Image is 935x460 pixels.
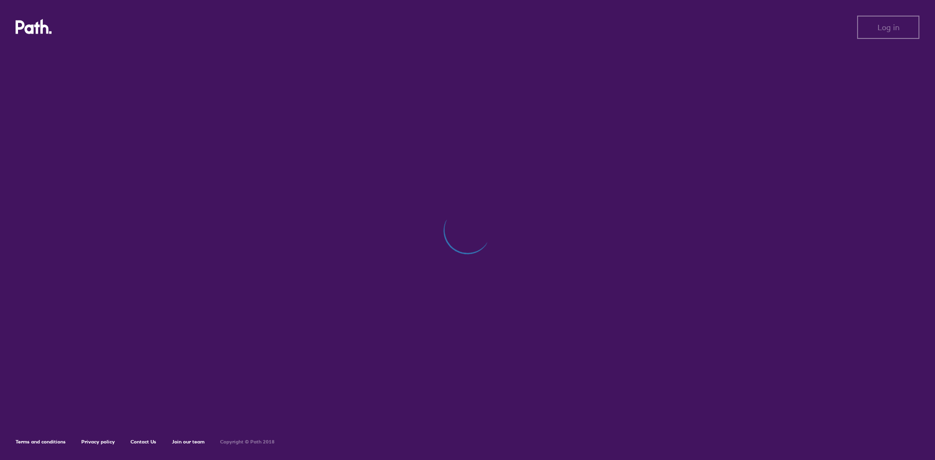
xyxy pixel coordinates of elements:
a: Join our team [172,439,205,445]
a: Terms and conditions [16,439,66,445]
span: Log in [878,23,899,32]
a: Contact Us [131,439,156,445]
h6: Copyright © Path 2018 [220,439,275,445]
button: Log in [857,16,919,39]
a: Privacy policy [81,439,115,445]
